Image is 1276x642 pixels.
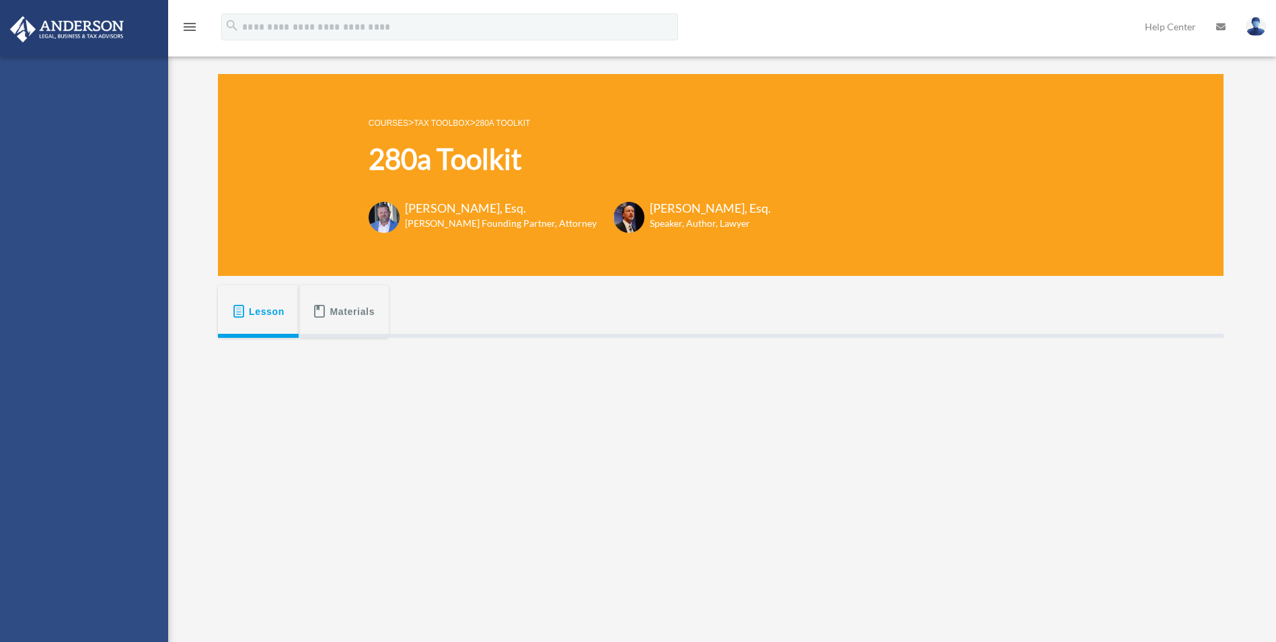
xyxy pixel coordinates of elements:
p: > > [369,114,771,131]
a: Tax Toolbox [414,118,470,128]
h6: [PERSON_NAME] Founding Partner, Attorney [405,217,597,230]
h3: [PERSON_NAME], Esq. [405,200,597,217]
h6: Speaker, Author, Lawyer [650,217,754,230]
i: menu [182,19,198,35]
a: 280a Toolkit [476,118,531,128]
h1: 280a Toolkit [369,139,771,179]
a: menu [182,24,198,35]
span: Materials [330,299,375,324]
img: Anderson Advisors Platinum Portal [6,16,128,42]
a: COURSES [369,118,408,128]
img: Toby-circle-head.png [369,202,400,233]
h3: [PERSON_NAME], Esq. [650,200,771,217]
span: Lesson [249,299,285,324]
i: search [225,18,239,33]
img: User Pic [1246,17,1266,36]
img: Scott-Estill-Headshot.png [613,202,644,233]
